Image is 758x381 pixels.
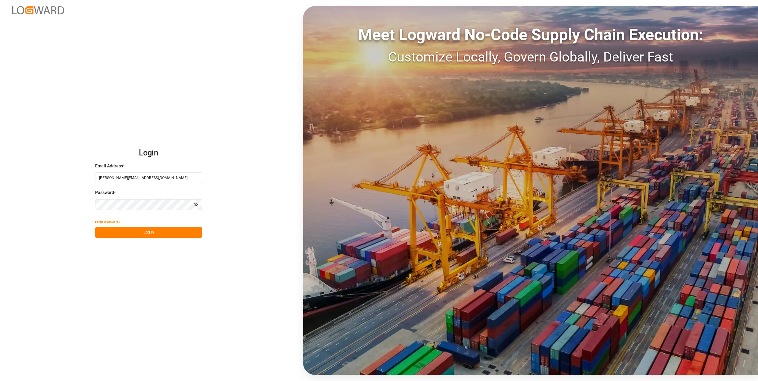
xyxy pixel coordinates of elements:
button: Log In [95,227,202,238]
button: Forgot Password? [95,216,120,227]
span: Email Address [95,163,123,169]
div: Customize Locally, Govern Globally, Deliver Fast [303,47,758,67]
img: Logward_new_orange.png [12,6,64,14]
div: Meet Logward No-Code Supply Chain Execution: [303,23,758,47]
h2: Login [95,143,202,163]
span: Password [95,189,114,196]
input: Enter your email [95,172,202,183]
